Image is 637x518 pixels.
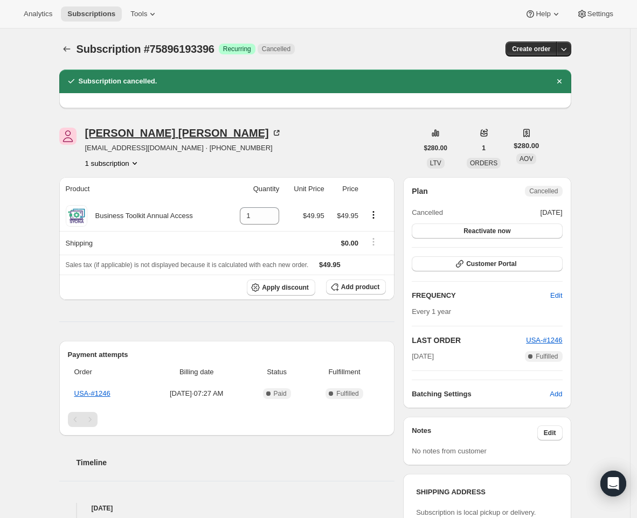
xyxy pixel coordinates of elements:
button: $280.00 [418,141,454,156]
h6: Batching Settings [412,389,550,400]
button: Tools [124,6,164,22]
h2: Payment attempts [68,349,386,360]
button: USA-#1246 [526,335,562,346]
span: Add product [341,283,379,291]
h2: Subscription cancelled. [79,76,157,87]
div: Open Intercom Messenger [600,471,626,496]
h3: SHIPPING ADDRESS [416,487,558,498]
span: AOV [520,155,533,163]
button: Product actions [365,209,382,221]
button: Customer Portal [412,256,562,271]
span: Customer Portal [466,260,516,268]
span: Create order [512,45,550,53]
h2: Timeline [77,457,395,468]
span: [DATE] [541,207,563,218]
span: Add [550,389,562,400]
span: Recurring [223,45,251,53]
span: Reactivate now [463,227,510,235]
button: Add [543,386,569,403]
div: [PERSON_NAME] [PERSON_NAME] [85,128,282,138]
button: Product actions [85,158,140,169]
span: Edit [544,429,556,437]
h3: Notes [412,425,537,440]
img: product img [66,205,87,227]
button: Dismiss notification [552,74,567,89]
span: Every 1 year [412,307,451,316]
span: Fulfillment [309,367,379,377]
button: Analytics [17,6,59,22]
span: No notes from customer [412,447,487,455]
span: Billing date [149,367,244,377]
th: Order [68,360,146,384]
button: Subscriptions [61,6,122,22]
span: Justin Miller [59,128,77,145]
a: USA-#1246 [74,389,110,397]
span: Cancelled [529,187,558,195]
button: Help [518,6,567,22]
th: Unit Price [282,177,328,201]
button: Subscriptions [59,41,74,57]
span: Subscription #75896193396 [77,43,214,55]
button: Apply discount [247,279,315,296]
span: $49.95 [303,212,324,220]
span: [DATE] · 07:27 AM [149,388,244,399]
span: $49.95 [319,261,341,269]
span: $49.95 [337,212,358,220]
span: Edit [550,290,562,301]
div: Business Toolkit Annual Access [87,211,193,221]
span: Sales tax (if applicable) is not displayed because it is calculated with each new order. [66,261,309,269]
span: Paid [274,389,287,398]
button: Add product [326,279,386,295]
span: LTV [430,159,441,167]
h2: Plan [412,186,428,197]
th: Price [328,177,362,201]
button: Create order [506,41,557,57]
span: Subscription is local pickup or delivery. [416,508,536,516]
span: Cancelled [262,45,290,53]
span: [EMAIL_ADDRESS][DOMAIN_NAME] · [PHONE_NUMBER] [85,143,282,153]
span: Settings [587,10,613,18]
span: Cancelled [412,207,443,218]
span: Apply discount [262,283,309,292]
button: Edit [544,287,569,304]
span: Help [536,10,550,18]
th: Quantity [226,177,282,201]
th: Shipping [59,231,227,255]
button: Edit [537,425,563,440]
span: [DATE] [412,351,434,362]
span: Subscriptions [67,10,115,18]
button: 1 [475,141,492,156]
span: $280.00 [424,144,447,152]
span: Tools [130,10,147,18]
h2: LAST ORDER [412,335,526,346]
span: $280.00 [514,141,539,151]
span: ORDERS [470,159,497,167]
span: $0.00 [341,239,358,247]
h4: [DATE] [59,503,395,514]
th: Product [59,177,227,201]
span: Fulfilled [536,352,558,361]
button: Shipping actions [365,236,382,248]
nav: Pagination [68,412,386,427]
span: 1 [482,144,486,152]
span: Fulfilled [336,389,358,398]
button: Settings [570,6,620,22]
a: USA-#1246 [526,336,562,344]
h2: FREQUENCY [412,290,550,301]
span: Status [251,367,303,377]
span: Analytics [24,10,52,18]
button: Reactivate now [412,223,562,239]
